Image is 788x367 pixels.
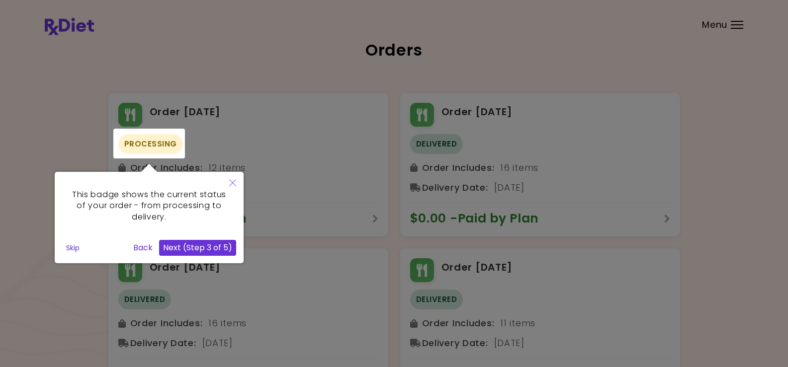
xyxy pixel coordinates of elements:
button: Close [222,172,244,195]
div: This badge shows the current status of your order - from processing to delivery. [62,179,236,232]
div: This badge shows the current status of your order - from processing to delivery. [55,172,244,263]
button: Back [129,240,157,256]
button: Next (Step 3 of 5) [159,240,236,256]
button: Skip [62,240,84,255]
